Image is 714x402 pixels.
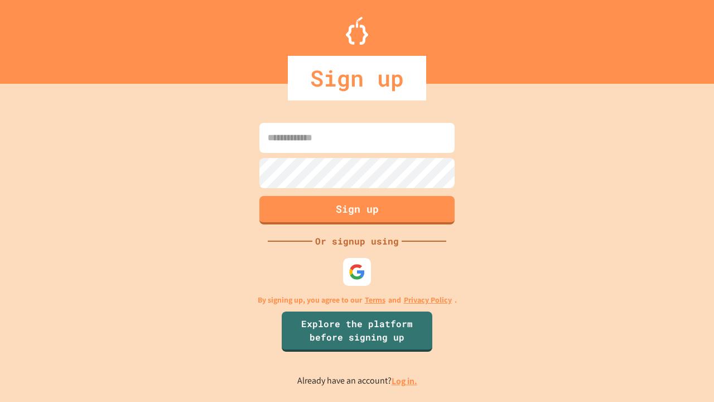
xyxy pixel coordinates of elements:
[365,294,385,306] a: Terms
[288,56,426,100] div: Sign up
[349,264,365,280] img: google-icon.svg
[258,294,457,306] p: By signing up, you agree to our and .
[312,234,402,248] div: Or signup using
[621,309,703,356] iframe: chat widget
[259,196,455,224] button: Sign up
[282,312,432,352] a: Explore the platform before signing up
[297,374,417,388] p: Already have an account?
[346,17,368,45] img: Logo.svg
[392,375,417,387] a: Log in.
[404,294,452,306] a: Privacy Policy
[667,357,703,391] iframe: chat widget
